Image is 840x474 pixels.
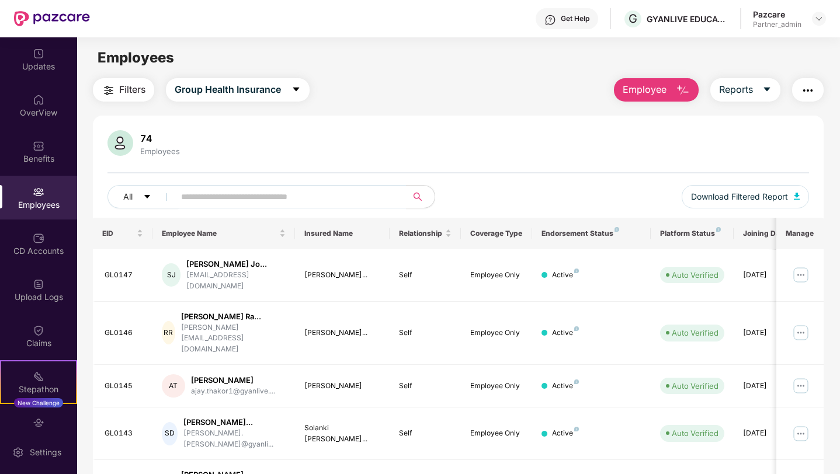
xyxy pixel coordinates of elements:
[574,379,579,384] img: svg+xml;base64,PHN2ZyB4bWxucz0iaHR0cDovL3d3dy53My5vcmcvMjAwMC9zdmciIHdpZHRoPSI4IiBoZWlnaHQ9IjgiIH...
[186,270,285,292] div: [EMAIL_ADDRESS][DOMAIN_NAME]
[544,14,556,26] img: svg+xml;base64,PHN2ZyBpZD0iSGVscC0zMngzMiIgeG1sbnM9Imh0dHA6Ly93d3cudzMub3JnLzIwMDAvc3ZnIiB3aWR0aD...
[33,48,44,60] img: svg+xml;base64,PHN2ZyBpZD0iVXBkYXRlZCIgeG1sbnM9Imh0dHA6Ly93d3cudzMub3JnLzIwMDAvc3ZnIiB3aWR0aD0iMj...
[102,229,134,238] span: EID
[676,83,690,97] img: svg+xml;base64,PHN2ZyB4bWxucz0iaHR0cDovL3d3dy53My5vcmcvMjAwMC9zdmciIHhtbG5zOnhsaW5rPSJodHRwOi8vd3...
[93,78,154,102] button: Filters
[672,327,718,339] div: Auto Verified
[390,218,461,249] th: Relationship
[682,185,809,208] button: Download Filtered Report
[304,423,381,445] div: Solanki [PERSON_NAME]...
[181,311,285,322] div: [PERSON_NAME] Ra...
[792,377,810,395] img: manageButton
[399,327,452,339] div: Self
[399,229,443,238] span: Relationship
[542,229,641,238] div: Endorsement Status
[175,82,281,97] span: Group Health Insurance
[186,259,285,270] div: [PERSON_NAME] Jo...
[191,375,275,386] div: [PERSON_NAME]
[672,380,718,392] div: Auto Verified
[162,229,277,238] span: Employee Name
[98,49,174,66] span: Employees
[166,78,310,102] button: Group Health Insurancecaret-down
[14,398,63,407] div: New Challenge
[461,218,532,249] th: Coverage Type
[105,381,143,392] div: GL0145
[183,417,285,428] div: [PERSON_NAME]...
[614,78,699,102] button: Employee
[406,185,435,208] button: search
[743,428,796,439] div: [DATE]
[102,83,116,97] img: svg+xml;base64,PHN2ZyB4bWxucz0iaHR0cDovL3d3dy53My5vcmcvMjAwMC9zdmciIHdpZHRoPSIyNCIgaGVpZ2h0PSIyNC...
[162,321,175,344] div: RR
[33,278,44,290] img: svg+xml;base64,PHN2ZyBpZD0iVXBsb2FkX0xvZ3MiIGRhdGEtbmFtZT0iVXBsb2FkIExvZ3MiIHhtbG5zPSJodHRwOi8vd3...
[33,325,44,336] img: svg+xml;base64,PHN2ZyBpZD0iQ2xhaW0iIHhtbG5zPSJodHRwOi8vd3d3LnczLm9yZy8yMDAwL3N2ZyIgd2lkdGg9IjIwIi...
[191,386,275,397] div: ajay.thakor1@gyanlive....
[470,270,523,281] div: Employee Only
[710,78,780,102] button: Reportscaret-down
[623,82,667,97] span: Employee
[672,269,718,281] div: Auto Verified
[291,85,301,95] span: caret-down
[295,218,390,249] th: Insured Name
[138,133,182,144] div: 74
[743,270,796,281] div: [DATE]
[119,82,145,97] span: Filters
[552,428,579,439] div: Active
[552,270,579,281] div: Active
[552,381,579,392] div: Active
[574,269,579,273] img: svg+xml;base64,PHN2ZyB4bWxucz0iaHR0cDovL3d3dy53My5vcmcvMjAwMC9zdmciIHdpZHRoPSI4IiBoZWlnaHQ9IjgiIH...
[792,323,810,342] img: manageButton
[1,384,76,395] div: Stepathon
[399,381,452,392] div: Self
[561,14,589,23] div: Get Help
[33,94,44,106] img: svg+xml;base64,PHN2ZyBpZD0iSG9tZSIgeG1sbnM9Imh0dHA6Ly93d3cudzMub3JnLzIwMDAvc3ZnIiB3aWR0aD0iMjAiIG...
[743,327,796,339] div: [DATE]
[470,381,523,392] div: Employee Only
[105,270,143,281] div: GL0147
[33,140,44,152] img: svg+xml;base64,PHN2ZyBpZD0iQmVuZWZpdHMiIHhtbG5zPSJodHRwOi8vd3d3LnczLm9yZy8yMDAwL3N2ZyIgd2lkdGg9Ij...
[801,83,815,97] img: svg+xml;base64,PHN2ZyB4bWxucz0iaHR0cDovL3d3dy53My5vcmcvMjAwMC9zdmciIHdpZHRoPSIyNCIgaGVpZ2h0PSIyNC...
[470,428,523,439] div: Employee Only
[33,232,44,244] img: svg+xml;base64,PHN2ZyBpZD0iQ0RfQWNjb3VudHMiIGRhdGEtbmFtZT0iQ0QgQWNjb3VudHMiIHhtbG5zPSJodHRwOi8vd3...
[105,428,143,439] div: GL0143
[691,190,788,203] span: Download Filtered Report
[304,327,381,339] div: [PERSON_NAME]...
[574,326,579,331] img: svg+xml;base64,PHN2ZyB4bWxucz0iaHR0cDovL3d3dy53My5vcmcvMjAwMC9zdmciIHdpZHRoPSI4IiBoZWlnaHQ9IjgiIH...
[162,422,178,445] div: SD
[143,193,151,202] span: caret-down
[719,82,753,97] span: Reports
[743,381,796,392] div: [DATE]
[304,270,381,281] div: [PERSON_NAME]...
[304,381,381,392] div: [PERSON_NAME]
[792,266,810,284] img: manageButton
[183,428,285,450] div: [PERSON_NAME].[PERSON_NAME]@gyanli...
[629,12,637,26] span: G
[552,327,579,339] div: Active
[814,14,824,23] img: svg+xml;base64,PHN2ZyBpZD0iRHJvcGRvd24tMzJ4MzIiIHhtbG5zPSJodHRwOi8vd3d3LnczLm9yZy8yMDAwL3N2ZyIgd2...
[138,147,182,156] div: Employees
[406,192,429,201] span: search
[107,130,133,156] img: svg+xml;base64,PHN2ZyB4bWxucz0iaHR0cDovL3d3dy53My5vcmcvMjAwMC9zdmciIHhtbG5zOnhsaW5rPSJodHRwOi8vd3...
[762,85,772,95] span: caret-down
[162,263,181,287] div: SJ
[794,193,800,200] img: svg+xml;base64,PHN2ZyB4bWxucz0iaHR0cDovL3d3dy53My5vcmcvMjAwMC9zdmciIHhtbG5zOnhsaW5rPSJodHRwOi8vd3...
[33,417,44,428] img: svg+xml;base64,PHN2ZyBpZD0iRW5kb3JzZW1lbnRzIiB4bWxucz0iaHR0cDovL3d3dy53My5vcmcvMjAwMC9zdmciIHdpZH...
[716,227,721,232] img: svg+xml;base64,PHN2ZyB4bWxucz0iaHR0cDovL3d3dy53My5vcmcvMjAwMC9zdmciIHdpZHRoPSI4IiBoZWlnaHQ9IjgiIH...
[660,229,724,238] div: Platform Status
[776,218,824,249] th: Manage
[123,190,133,203] span: All
[753,20,801,29] div: Partner_admin
[672,427,718,439] div: Auto Verified
[574,427,579,431] img: svg+xml;base64,PHN2ZyB4bWxucz0iaHR0cDovL3d3dy53My5vcmcvMjAwMC9zdmciIHdpZHRoPSI4IiBoZWlnaHQ9IjgiIH...
[753,9,801,20] div: Pazcare
[647,13,728,25] div: GYANLIVE EDUCATION PRIVATE LIMITED
[399,270,452,281] div: Self
[33,186,44,198] img: svg+xml;base64,PHN2ZyBpZD0iRW1wbG95ZWVzIiB4bWxucz0iaHR0cDovL3d3dy53My5vcmcvMjAwMC9zdmciIHdpZHRoPS...
[152,218,295,249] th: Employee Name
[12,447,24,458] img: svg+xml;base64,PHN2ZyBpZD0iU2V0dGluZy0yMHgyMCIgeG1sbnM9Imh0dHA6Ly93d3cudzMub3JnLzIwMDAvc3ZnIiB3aW...
[470,327,523,339] div: Employee Only
[181,322,285,355] div: [PERSON_NAME][EMAIL_ADDRESS][DOMAIN_NAME]
[33,371,44,382] img: svg+xml;base64,PHN2ZyB4bWxucz0iaHR0cDovL3d3dy53My5vcmcvMjAwMC9zdmciIHdpZHRoPSIyMSIgaGVpZ2h0PSIyMC...
[792,424,810,443] img: manageButton
[105,327,143,339] div: GL0146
